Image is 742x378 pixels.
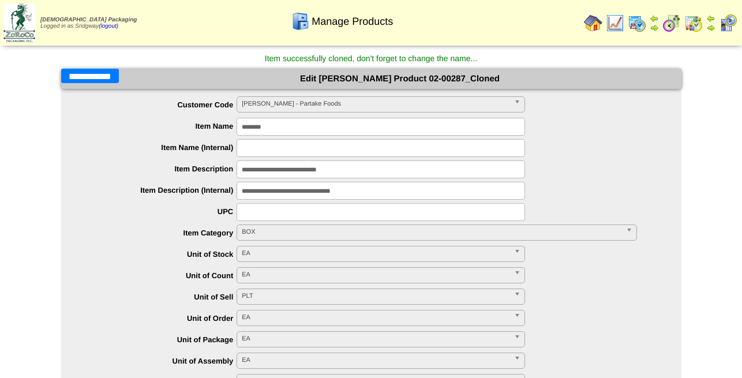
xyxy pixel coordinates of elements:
[242,353,509,367] span: EA
[84,335,237,344] label: Unit of Package
[662,14,681,32] img: calendarblend.gif
[584,14,602,32] img: home.gif
[684,14,703,32] img: calendarinout.gif
[242,268,509,282] span: EA
[84,100,237,109] label: Customer Code
[650,14,659,23] img: arrowleft.gif
[719,14,737,32] img: calendarcustomer.gif
[628,14,646,32] img: calendarprod.gif
[242,246,509,260] span: EA
[242,310,509,324] span: EA
[606,14,624,32] img: line_graph.gif
[84,207,237,216] label: UPC
[99,23,118,29] a: (logout)
[242,332,509,346] span: EA
[706,23,715,32] img: arrowright.gif
[291,12,310,31] img: cabinet.gif
[3,3,35,42] img: zoroco-logo-small.webp
[84,271,237,280] label: Unit of Count
[242,225,621,239] span: BOX
[84,357,237,365] label: Unit of Assembly
[84,229,237,237] label: Item Category
[40,17,137,23] span: [DEMOGRAPHIC_DATA] Packaging
[706,14,715,23] img: arrowleft.gif
[242,97,509,111] span: [PERSON_NAME] - Partake Foods
[312,16,393,28] span: Manage Products
[84,143,237,152] label: Item Name (Internal)
[84,250,237,259] label: Unit of Stock
[84,293,237,301] label: Unit of Sell
[242,289,509,303] span: PLT
[40,17,137,29] span: Logged in as Sridgway
[84,122,237,130] label: Item Name
[84,164,237,173] label: Item Description
[61,69,681,89] div: Edit [PERSON_NAME] Product 02-00287_Cloned
[84,314,237,323] label: Unit of Order
[650,23,659,32] img: arrowright.gif
[84,186,237,194] label: Item Description (Internal)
